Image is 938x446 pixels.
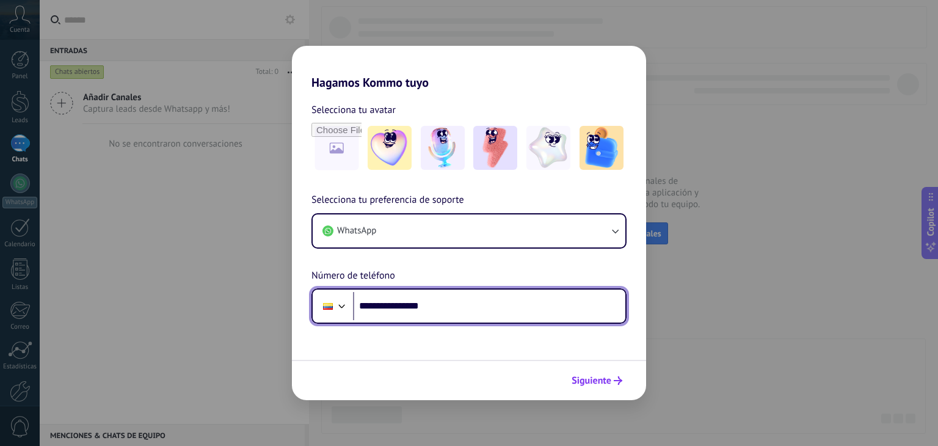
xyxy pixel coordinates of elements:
[580,126,624,170] img: -5.jpeg
[526,126,570,170] img: -4.jpeg
[337,225,376,237] span: WhatsApp
[292,46,646,90] h2: Hagamos Kommo tuyo
[473,126,517,170] img: -3.jpeg
[311,192,464,208] span: Selecciona tu preferencia de soporte
[311,268,395,284] span: Número de teléfono
[316,293,340,319] div: Ecuador: + 593
[572,376,611,385] span: Siguiente
[313,214,625,247] button: WhatsApp
[566,370,628,391] button: Siguiente
[368,126,412,170] img: -1.jpeg
[421,126,465,170] img: -2.jpeg
[311,102,396,118] span: Selecciona tu avatar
